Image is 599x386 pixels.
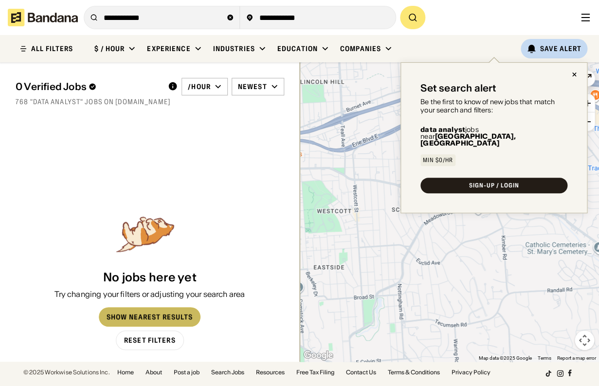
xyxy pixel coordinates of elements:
img: Bandana logotype [8,9,78,26]
div: /hour [188,82,211,91]
div: Min $0/hr [423,157,453,163]
img: Google [302,349,334,362]
div: Show Nearest Results [107,313,193,320]
div: Education [277,44,318,53]
span: Map data ©2025 Google [479,355,532,361]
div: SIGN-UP / LOGIN [469,183,519,188]
div: Reset Filters [124,337,176,344]
div: grid [16,112,284,212]
div: $ / hour [94,44,125,53]
div: © 2025 Workwise Solutions Inc. [23,369,109,375]
a: Free Tax Filing [296,369,334,375]
b: data analyst [420,125,465,134]
a: Home [117,369,134,375]
div: 0 Verified Jobs [16,81,160,92]
a: Resources [256,369,285,375]
div: Industries [213,44,255,53]
div: Experience [147,44,190,53]
div: Set search alert [420,82,496,94]
div: 768 "Data Analyst" jobs on [DOMAIN_NAME] [16,97,284,106]
button: Map camera controls [575,331,594,350]
a: Report a map error [557,355,596,361]
a: Post a job [174,369,200,375]
div: Newest [238,82,267,91]
a: About [145,369,162,375]
div: Save Alert [540,44,581,53]
div: Companies [340,44,381,53]
a: Terms & Conditions [388,369,440,375]
a: Search Jobs [211,369,244,375]
div: No jobs here yet [103,271,197,285]
div: jobs near [420,126,567,147]
b: [GEOGRAPHIC_DATA], [GEOGRAPHIC_DATA] [420,132,516,147]
div: Try changing your filters or adjusting your search area [54,289,245,299]
a: Privacy Policy [452,369,490,375]
div: Be the first to know of new jobs that match your search and filters: [420,98,567,114]
a: Terms (opens in new tab) [538,355,551,361]
a: Open this area in Google Maps (opens a new window) [302,349,334,362]
a: Contact Us [346,369,376,375]
div: ALL FILTERS [31,45,73,52]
